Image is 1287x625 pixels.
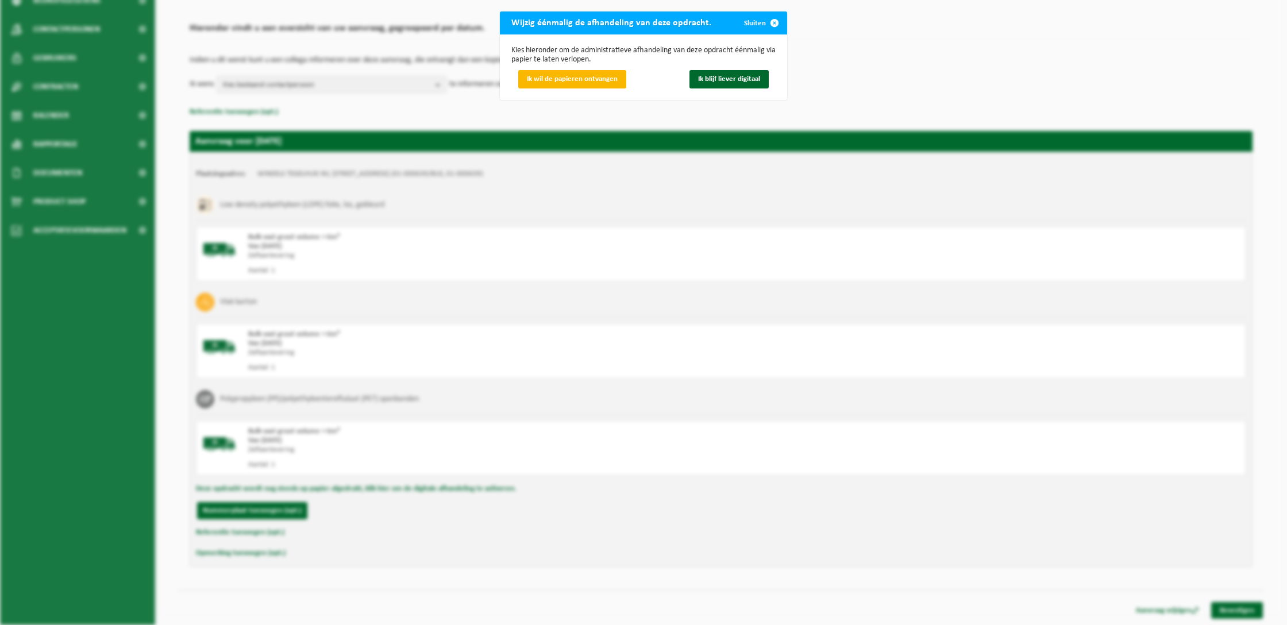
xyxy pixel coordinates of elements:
button: Ik blijf liever digitaal [689,70,769,88]
span: Ik wil de papieren ontvangen [527,75,618,83]
p: Kies hieronder om de administratieve afhandeling van deze opdracht éénmalig via papier te laten v... [511,46,776,64]
h2: Wijzig éénmalig de afhandeling van deze opdracht. [500,11,723,33]
span: Ik blijf liever digitaal [698,75,760,83]
button: Ik wil de papieren ontvangen [518,70,626,88]
button: Sluiten [735,11,786,34]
